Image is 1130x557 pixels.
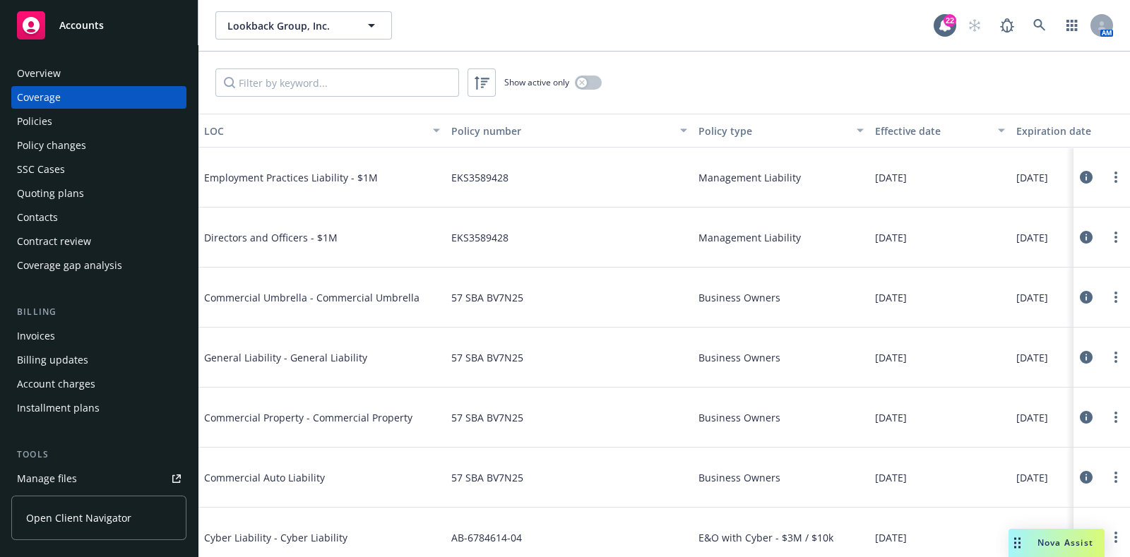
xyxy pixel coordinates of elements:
div: Account charges [17,373,95,395]
div: Drag to move [1009,529,1026,557]
span: Business Owners [698,350,780,365]
span: E&O with Cyber - $3M / $10k [698,530,833,545]
div: Billing updates [17,349,88,371]
span: [DATE] [875,470,907,485]
a: Policies [11,110,186,133]
span: Commercial Auto Liability [204,470,416,485]
span: Management Liability [698,170,801,185]
div: Overview [17,62,61,85]
div: Manage files [17,467,77,490]
span: EKS3589428 [451,170,509,185]
div: Contract review [17,230,91,253]
a: Coverage gap analysis [11,254,186,277]
div: Installment plans [17,397,100,419]
button: Policy number [446,114,693,148]
span: Commercial Umbrella - Commercial Umbrella [204,290,420,305]
a: SSC Cases [11,158,186,181]
span: Directors and Officers - $1M [204,230,416,245]
a: Contacts [11,206,186,229]
a: Search [1025,11,1054,40]
a: Policy changes [11,134,186,157]
span: 57 SBA BV7N25 [451,350,523,365]
span: [DATE] [875,170,907,185]
a: Switch app [1058,11,1086,40]
div: Policy type [698,124,848,138]
span: [DATE] [875,350,907,365]
div: 22 [944,14,956,27]
div: Quoting plans [17,182,84,205]
div: Policies [17,110,52,133]
span: [DATE] [1016,410,1048,425]
a: Accounts [11,6,186,45]
a: Start snowing [961,11,989,40]
a: more [1107,409,1124,426]
span: Lookback Group, Inc. [227,18,350,33]
div: Tools [11,448,186,462]
span: Commercial Property - Commercial Property [204,410,416,425]
a: Overview [11,62,186,85]
div: Effective date [875,124,989,138]
a: more [1107,529,1124,546]
a: Installment plans [11,397,186,419]
div: Policy changes [17,134,86,157]
span: Open Client Navigator [26,510,131,525]
span: Cyber Liability - Cyber Liability [204,530,416,545]
div: Coverage [17,86,61,109]
span: AB-6784614-04 [451,530,522,545]
a: more [1107,289,1124,306]
span: EKS3589428 [451,230,509,245]
div: Invoices [17,325,55,347]
div: Billing [11,305,186,319]
span: [DATE] [1016,290,1048,305]
a: Quoting plans [11,182,186,205]
span: 57 SBA BV7N25 [451,470,523,485]
span: Accounts [59,20,104,31]
a: Contract review [11,230,186,253]
span: [DATE] [1016,470,1048,485]
span: [DATE] [1016,170,1048,185]
span: [DATE] [875,230,907,245]
span: Nova Assist [1037,537,1093,549]
button: Nova Assist [1009,529,1105,557]
a: more [1107,169,1124,186]
span: Employment Practices Liability - $1M [204,170,416,185]
div: Policy number [451,124,672,138]
span: Business Owners [698,290,780,305]
a: Coverage [11,86,186,109]
input: Filter by keyword... [215,68,459,97]
span: Show active only [504,76,569,88]
div: SSC Cases [17,158,65,181]
span: Business Owners [698,410,780,425]
span: [DATE] [1016,230,1048,245]
a: Account charges [11,373,186,395]
button: Policy type [693,114,869,148]
span: 57 SBA BV7N25 [451,290,523,305]
span: [DATE] [875,410,907,425]
a: more [1107,229,1124,246]
span: Management Liability [698,230,801,245]
a: more [1107,349,1124,366]
a: Invoices [11,325,186,347]
span: [DATE] [875,530,907,545]
div: LOC [204,124,424,138]
span: [DATE] [1016,350,1048,365]
button: Effective date [869,114,1011,148]
a: Billing updates [11,349,186,371]
button: Lookback Group, Inc. [215,11,392,40]
a: Manage files [11,467,186,490]
div: Contacts [17,206,58,229]
button: LOC [198,114,446,148]
span: General Liability - General Liability [204,350,416,365]
div: Coverage gap analysis [17,254,122,277]
span: [DATE] [875,290,907,305]
a: more [1107,469,1124,486]
a: Report a Bug [993,11,1021,40]
span: 57 SBA BV7N25 [451,410,523,425]
span: Business Owners [698,470,780,485]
